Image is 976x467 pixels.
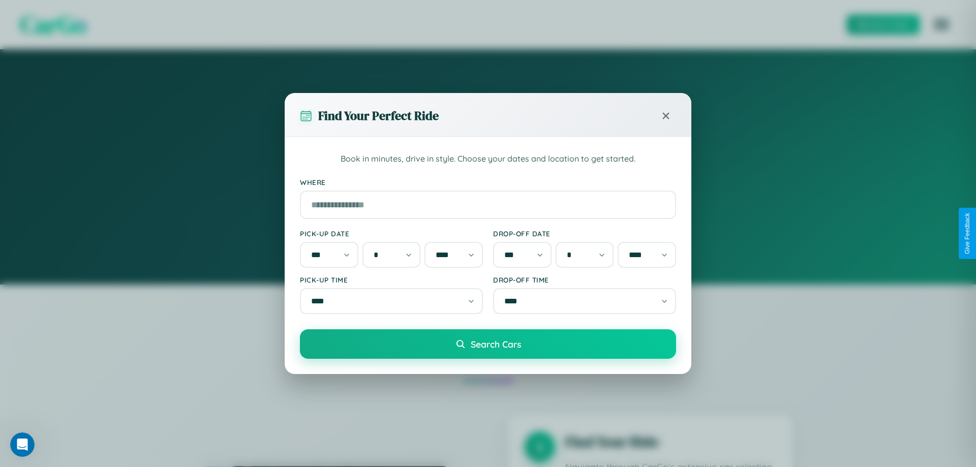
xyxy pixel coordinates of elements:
label: Pick-up Date [300,229,483,238]
label: Where [300,178,676,186]
button: Search Cars [300,329,676,359]
h3: Find Your Perfect Ride [318,107,439,124]
span: Search Cars [471,338,521,350]
label: Drop-off Date [493,229,676,238]
label: Pick-up Time [300,275,483,284]
label: Drop-off Time [493,275,676,284]
p: Book in minutes, drive in style. Choose your dates and location to get started. [300,152,676,166]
